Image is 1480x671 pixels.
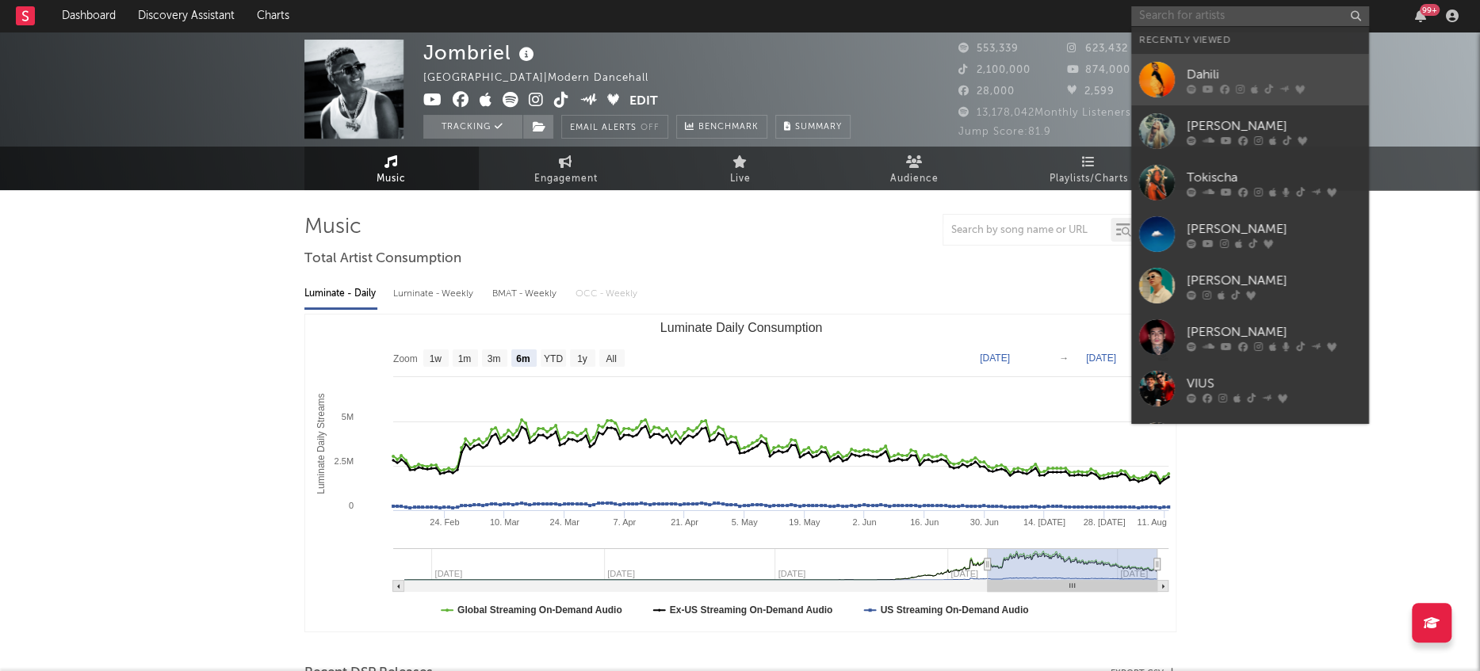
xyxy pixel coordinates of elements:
[1131,208,1369,260] a: [PERSON_NAME]
[304,147,479,190] a: Music
[423,40,538,66] div: Jombriel
[880,604,1028,616] text: US Streaming On-Demand Audio
[698,118,759,137] span: Benchmark
[423,115,522,139] button: Tracking
[1131,6,1369,26] input: Search for artists
[1415,10,1426,22] button: 99+
[1131,414,1369,466] a: [PERSON_NAME]
[489,517,519,527] text: 10. Mar
[492,280,560,307] div: BMAT - Weekly
[909,517,938,527] text: 16. Jun
[1187,374,1361,393] div: VIUS
[334,456,353,466] text: 2.5M
[305,315,1176,631] svg: Luminate Daily Consumption
[429,353,442,364] text: 1w
[393,353,418,364] text: Zoom
[958,44,1019,54] span: 553,339
[641,124,660,132] em: Off
[958,108,1131,118] span: 13,178,042 Monthly Listeners
[1131,260,1369,311] a: [PERSON_NAME]
[316,393,327,494] text: Luminate Daily Streams
[487,353,500,364] text: 3m
[423,69,667,88] div: [GEOGRAPHIC_DATA] | Modern Dancehall
[1002,147,1176,190] a: Playlists/Charts
[1067,65,1130,75] span: 874,000
[304,280,377,307] div: Luminate - Daily
[1187,322,1361,341] div: [PERSON_NAME]
[1083,517,1125,527] text: 28. [DATE]
[457,353,471,364] text: 1m
[348,501,353,510] text: 0
[958,127,1051,137] span: Jump Score: 81.9
[1187,219,1361,238] div: [PERSON_NAME]
[543,353,562,364] text: YTD
[890,170,939,189] span: Audience
[969,517,998,527] text: 30. Jun
[1187,116,1361,135] div: [PERSON_NAME]
[377,170,406,189] span: Music
[1131,157,1369,208] a: Tokischa
[534,170,598,189] span: Engagement
[958,86,1015,97] span: 28,000
[629,92,658,112] button: Edit
[1187,271,1361,290] div: [PERSON_NAME]
[775,115,851,139] button: Summary
[1131,54,1369,105] a: Dahili
[795,123,842,132] span: Summary
[1086,353,1116,364] text: [DATE]
[393,280,476,307] div: Luminate - Weekly
[1059,353,1069,364] text: →
[561,115,668,139] button: Email AlertsOff
[1139,31,1361,50] div: Recently Viewed
[479,147,653,190] a: Engagement
[304,250,461,269] span: Total Artist Consumption
[653,147,828,190] a: Live
[670,517,698,527] text: 21. Apr
[1187,65,1361,84] div: Dahili
[1023,517,1065,527] text: 14. [DATE]
[789,517,820,527] text: 19. May
[1131,105,1369,157] a: [PERSON_NAME]
[1067,44,1128,54] span: 623,432
[958,65,1031,75] span: 2,100,000
[980,353,1010,364] text: [DATE]
[341,412,353,421] text: 5M
[516,353,530,364] text: 6m
[606,353,616,364] text: All
[613,517,636,527] text: 7. Apr
[943,224,1111,237] input: Search by song name or URL
[430,517,459,527] text: 24. Feb
[1420,4,1440,16] div: 99 +
[1050,170,1128,189] span: Playlists/Charts
[730,170,751,189] span: Live
[457,604,622,616] text: Global Streaming On-Demand Audio
[1187,168,1361,187] div: Tokischa
[676,115,767,139] a: Benchmark
[1131,363,1369,414] a: VIUS
[1137,517,1166,527] text: 11. Aug
[1067,86,1115,97] span: 2,599
[549,517,579,527] text: 24. Mar
[660,321,822,334] text: Luminate Daily Consumption
[577,353,587,364] text: 1y
[828,147,1002,190] a: Audience
[731,517,758,527] text: 5. May
[669,604,832,616] text: Ex-US Streaming On-Demand Audio
[852,517,876,527] text: 2. Jun
[1131,311,1369,363] a: [PERSON_NAME]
